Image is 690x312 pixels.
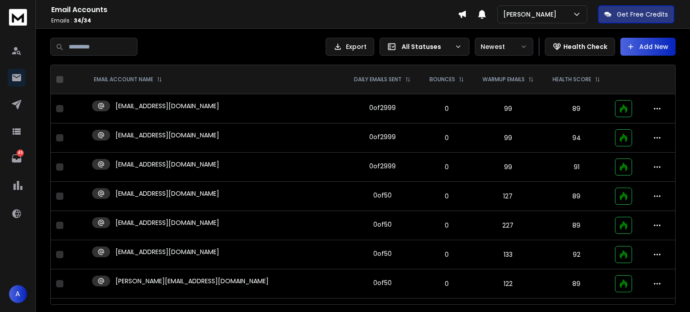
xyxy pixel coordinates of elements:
div: EMAIL ACCOUNT NAME [94,76,162,83]
p: Emails : [51,17,458,24]
button: A [9,285,27,303]
p: [EMAIL_ADDRESS][DOMAIN_NAME] [115,189,219,198]
p: 0 [426,250,468,259]
a: 45 [8,149,26,167]
td: 99 [473,94,544,123]
div: 0 of 50 [373,220,392,229]
p: [EMAIL_ADDRESS][DOMAIN_NAME] [115,101,219,110]
p: All Statuses [402,42,451,51]
div: 0 of 50 [373,249,392,258]
button: Health Check [545,38,615,56]
p: 0 [426,279,468,288]
div: 0 of 50 [373,191,392,200]
p: Get Free Credits [617,10,668,19]
td: 227 [473,211,544,240]
p: 0 [426,192,468,201]
td: 89 [543,94,610,123]
h1: Email Accounts [51,4,458,15]
td: 89 [543,269,610,299]
td: 94 [543,123,610,153]
p: WARMUP EMAILS [482,76,525,83]
button: Export [326,38,374,56]
td: 99 [473,123,544,153]
p: 0 [426,163,468,171]
td: 99 [473,153,544,182]
p: [EMAIL_ADDRESS][DOMAIN_NAME] [115,131,219,140]
td: 92 [543,240,610,269]
button: Get Free Credits [598,5,674,23]
button: Add New [620,38,676,56]
p: [EMAIL_ADDRESS][DOMAIN_NAME] [115,247,219,256]
p: 0 [426,104,468,113]
img: logo [9,9,27,26]
p: HEALTH SCORE [553,76,591,83]
div: 0 of 2999 [369,132,396,141]
p: 0 [426,221,468,230]
p: 45 [17,149,24,157]
p: BOUNCES [429,76,455,83]
p: Health Check [563,42,607,51]
span: 34 / 34 [74,17,91,24]
td: 89 [543,182,610,211]
td: 91 [543,153,610,182]
p: 0 [426,133,468,142]
p: DAILY EMAILS SENT [354,76,402,83]
p: [EMAIL_ADDRESS][DOMAIN_NAME] [115,160,219,169]
td: 89 [543,211,610,240]
p: [PERSON_NAME] [503,10,560,19]
p: [EMAIL_ADDRESS][DOMAIN_NAME] [115,218,219,227]
button: Newest [475,38,533,56]
div: 0 of 50 [373,278,392,287]
td: 122 [473,269,544,299]
div: 0 of 2999 [369,162,396,171]
p: [PERSON_NAME][EMAIL_ADDRESS][DOMAIN_NAME] [115,277,269,286]
td: 127 [473,182,544,211]
td: 133 [473,240,544,269]
div: 0 of 2999 [369,103,396,112]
